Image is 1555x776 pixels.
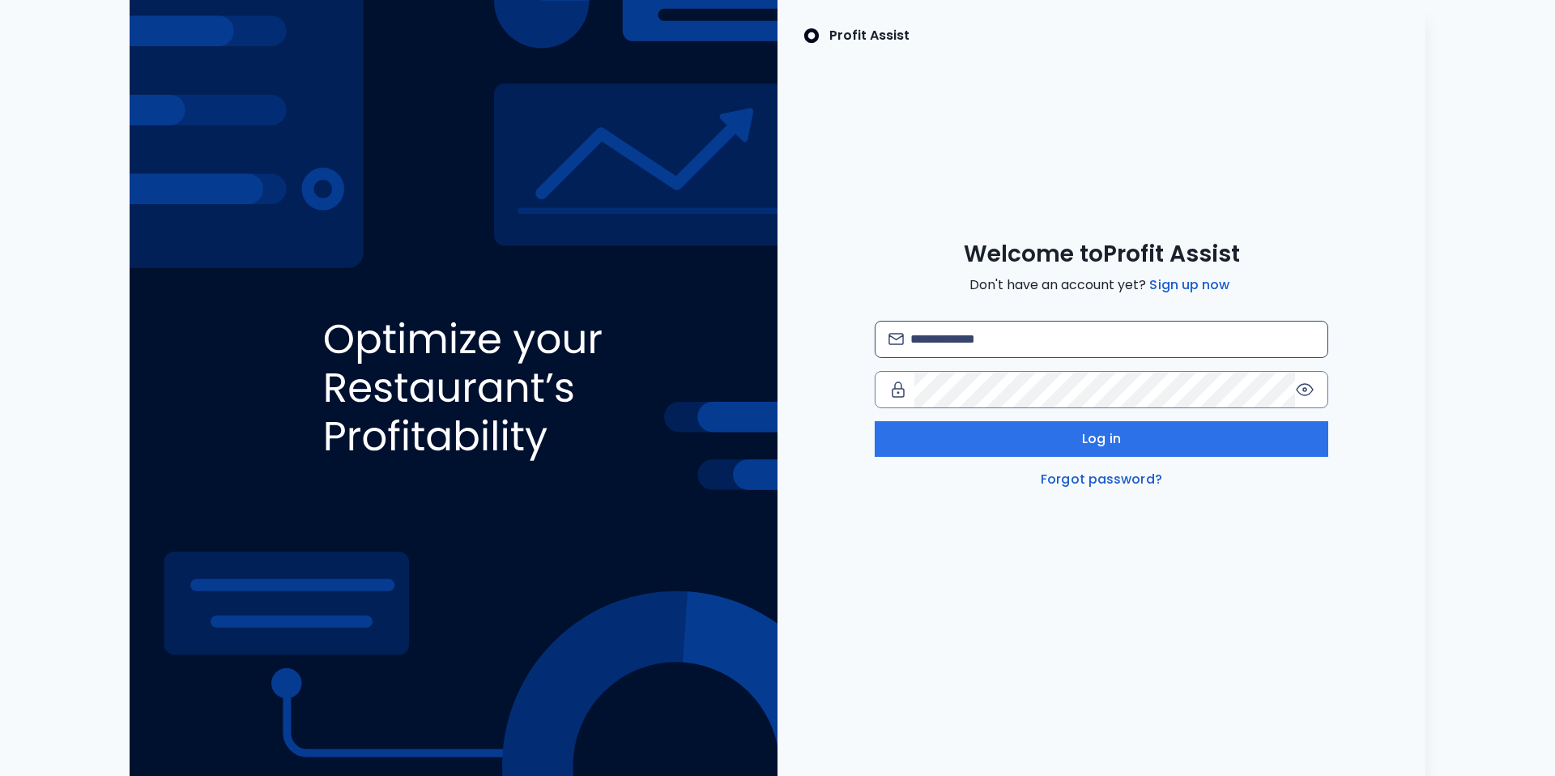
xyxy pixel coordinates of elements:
[803,26,820,45] img: SpotOn Logo
[875,421,1328,457] button: Log in
[829,26,910,45] p: Profit Assist
[1037,470,1165,489] a: Forgot password?
[964,240,1240,269] span: Welcome to Profit Assist
[1082,429,1121,449] span: Log in
[969,275,1233,295] span: Don't have an account yet?
[888,333,904,345] img: email
[1146,275,1233,295] a: Sign up now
